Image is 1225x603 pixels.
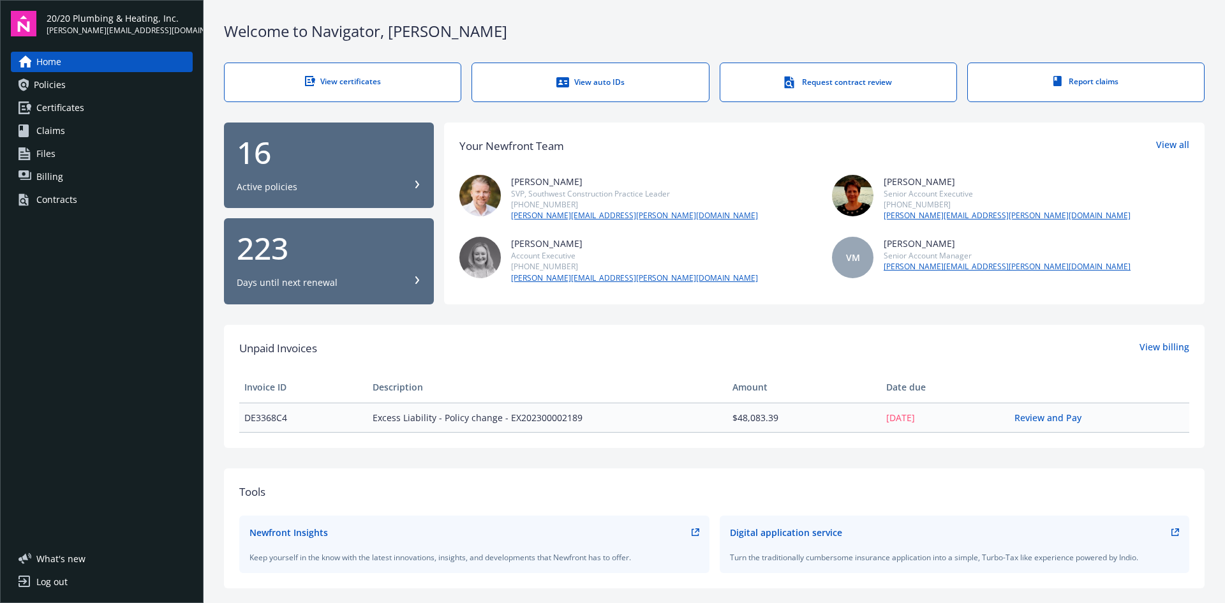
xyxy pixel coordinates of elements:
span: What ' s new [36,552,85,565]
div: [PERSON_NAME] [884,175,1131,188]
button: 16Active policies [224,123,434,209]
div: Account Executive [511,250,758,261]
a: Review and Pay [1014,412,1092,424]
div: Senior Account Executive [884,188,1131,199]
span: Certificates [36,98,84,118]
a: Request contract review [720,63,957,102]
td: [DATE] [881,403,1009,432]
div: 223 [237,233,421,264]
div: [PERSON_NAME] [511,175,758,188]
div: View certificates [250,76,435,87]
div: Log out [36,572,68,592]
td: DE3368C4 [239,403,367,432]
a: Billing [11,167,193,187]
div: [PERSON_NAME] [511,237,758,250]
a: [PERSON_NAME][EMAIL_ADDRESS][PERSON_NAME][DOMAIN_NAME] [884,261,1131,272]
a: Home [11,52,193,72]
div: Digital application service [730,526,842,539]
div: [PHONE_NUMBER] [884,199,1131,210]
span: [PERSON_NAME][EMAIL_ADDRESS][DOMAIN_NAME] [47,25,193,36]
img: photo [459,237,501,278]
div: [PHONE_NUMBER] [511,261,758,272]
div: Your Newfront Team [459,138,564,154]
span: Billing [36,167,63,187]
img: photo [459,175,501,216]
a: View billing [1140,340,1189,357]
span: Unpaid Invoices [239,340,317,357]
img: photo [832,175,873,216]
button: 20/20 Plumbing & Heating, Inc.[PERSON_NAME][EMAIL_ADDRESS][DOMAIN_NAME] [47,11,193,36]
div: SVP, Southwest Construction Practice Leader [511,188,758,199]
a: [PERSON_NAME][EMAIL_ADDRESS][PERSON_NAME][DOMAIN_NAME] [511,210,758,221]
span: Excess Liability - Policy change - EX202300002189 [373,411,722,424]
span: Files [36,144,56,164]
th: Description [367,372,727,403]
div: Request contract review [746,76,931,89]
a: [PERSON_NAME][EMAIL_ADDRESS][PERSON_NAME][DOMAIN_NAME] [511,272,758,284]
div: Senior Account Manager [884,250,1131,261]
div: View auto IDs [498,76,683,89]
a: View certificates [224,63,461,102]
th: Invoice ID [239,372,367,403]
span: Home [36,52,61,72]
div: Tools [239,484,1189,500]
span: Claims [36,121,65,141]
a: Claims [11,121,193,141]
button: 223Days until next renewal [224,218,434,304]
div: Turn the traditionally cumbersome insurance application into a simple, Turbo-Tax like experience ... [730,552,1180,563]
div: Keep yourself in the know with the latest innovations, insights, and developments that Newfront h... [249,552,699,563]
div: Report claims [993,76,1178,87]
div: 16 [237,137,421,168]
button: What's new [11,552,106,565]
span: VM [846,251,860,264]
div: Active policies [237,181,297,193]
div: [PERSON_NAME] [884,237,1131,250]
div: Days until next renewal [237,276,338,289]
td: $48,083.39 [727,403,881,432]
a: Report claims [967,63,1205,102]
div: Newfront Insights [249,526,328,539]
a: Policies [11,75,193,95]
a: Contracts [11,190,193,210]
a: [PERSON_NAME][EMAIL_ADDRESS][PERSON_NAME][DOMAIN_NAME] [884,210,1131,221]
div: Contracts [36,190,77,210]
span: Policies [34,75,66,95]
th: Date due [881,372,1009,403]
div: Welcome to Navigator , [PERSON_NAME] [224,20,1205,42]
span: 20/20 Plumbing & Heating, Inc. [47,11,193,25]
a: View auto IDs [471,63,709,102]
div: [PHONE_NUMBER] [511,199,758,210]
th: Amount [727,372,881,403]
a: View all [1156,138,1189,154]
img: navigator-logo.svg [11,11,36,36]
a: Certificates [11,98,193,118]
a: Files [11,144,193,164]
